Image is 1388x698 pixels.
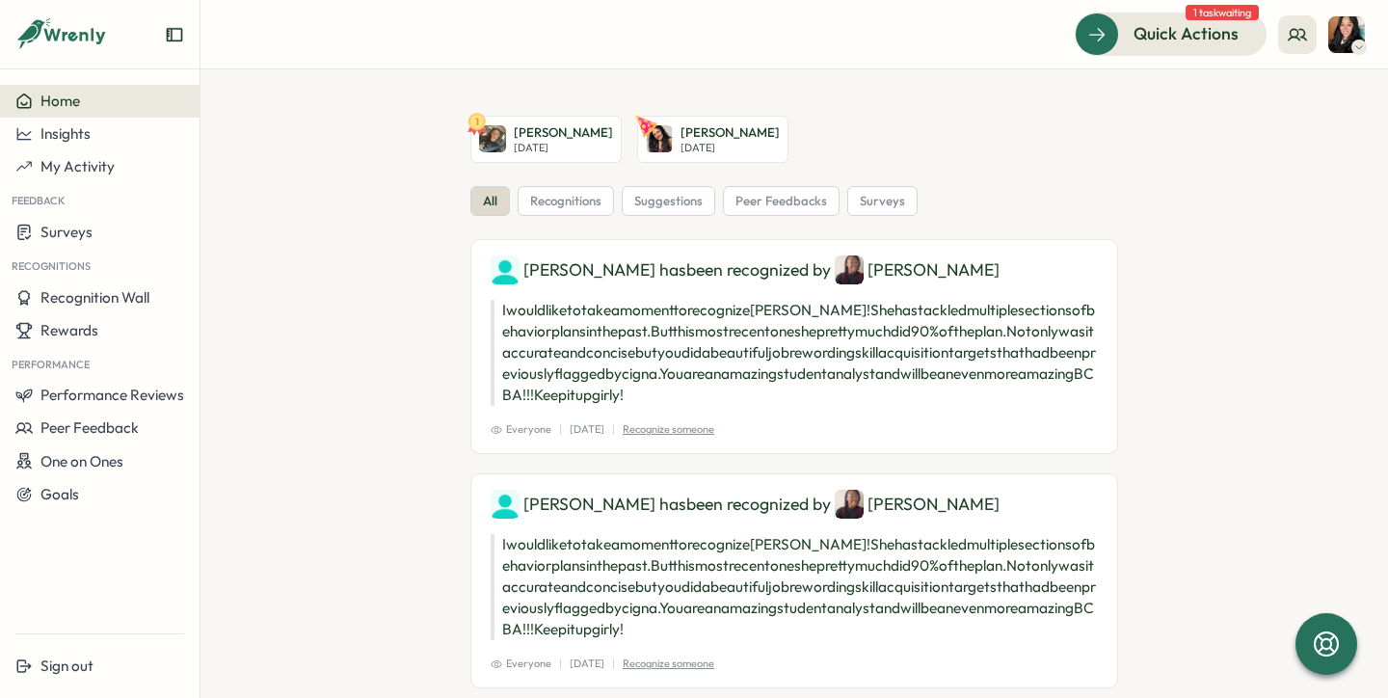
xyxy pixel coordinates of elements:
p: [DATE] [681,142,780,154]
span: 1 task waiting [1186,5,1259,20]
span: Insights [40,124,91,143]
span: My Activity [40,157,115,175]
span: Surveys [40,223,93,241]
span: Rewards [40,321,98,339]
p: [DATE] [514,142,613,154]
img: Chloe Miller [491,490,520,519]
span: recognitions [530,193,601,210]
span: Recognition Wall [40,288,149,307]
span: all [483,193,497,210]
span: Performance Reviews [40,386,184,404]
span: Goals [40,485,79,503]
span: Everyone [491,656,551,672]
span: One on Ones [40,452,123,470]
p: Recognize someone [623,656,714,672]
text: 1 [475,115,479,128]
div: [PERSON_NAME] [835,490,1000,519]
span: Sign out [40,657,93,675]
span: Everyone [491,421,551,438]
span: peer feedbacks [735,193,827,210]
p: | [559,656,562,672]
img: Rosemary Ornelaz [646,125,673,152]
img: Leslie Zapata [1328,16,1365,53]
p: [PERSON_NAME] [514,124,613,142]
p: | [612,656,615,672]
img: Ajisha Sutton [835,490,864,519]
p: [DATE] [570,421,604,438]
div: [PERSON_NAME] has been recognized by [491,255,1098,284]
button: Quick Actions [1075,13,1267,55]
div: [PERSON_NAME] [835,255,1000,284]
p: I would like to take a moment to recognize [PERSON_NAME]! She has tackled multiple sections of be... [491,534,1098,640]
p: Recognize someone [623,421,714,438]
img: Ajisha Sutton [835,255,864,284]
a: 1Jaylyn letbetter[PERSON_NAME][DATE] [470,116,622,163]
span: suggestions [634,193,703,210]
p: [DATE] [570,656,604,672]
a: Rosemary Ornelaz[PERSON_NAME][DATE] [637,116,788,163]
p: [PERSON_NAME] [681,124,780,142]
div: [PERSON_NAME] has been recognized by [491,490,1098,519]
img: Jaylyn letbetter [479,125,506,152]
p: I would like to take a moment to recognize [PERSON_NAME]! She has tackled multiple sections of be... [491,300,1098,406]
p: | [559,421,562,438]
button: Expand sidebar [165,25,184,44]
span: Quick Actions [1134,21,1239,46]
span: Home [40,92,80,110]
span: Peer Feedback [40,418,139,437]
img: Chloe Miller [491,255,520,284]
span: surveys [860,193,905,210]
p: | [612,421,615,438]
